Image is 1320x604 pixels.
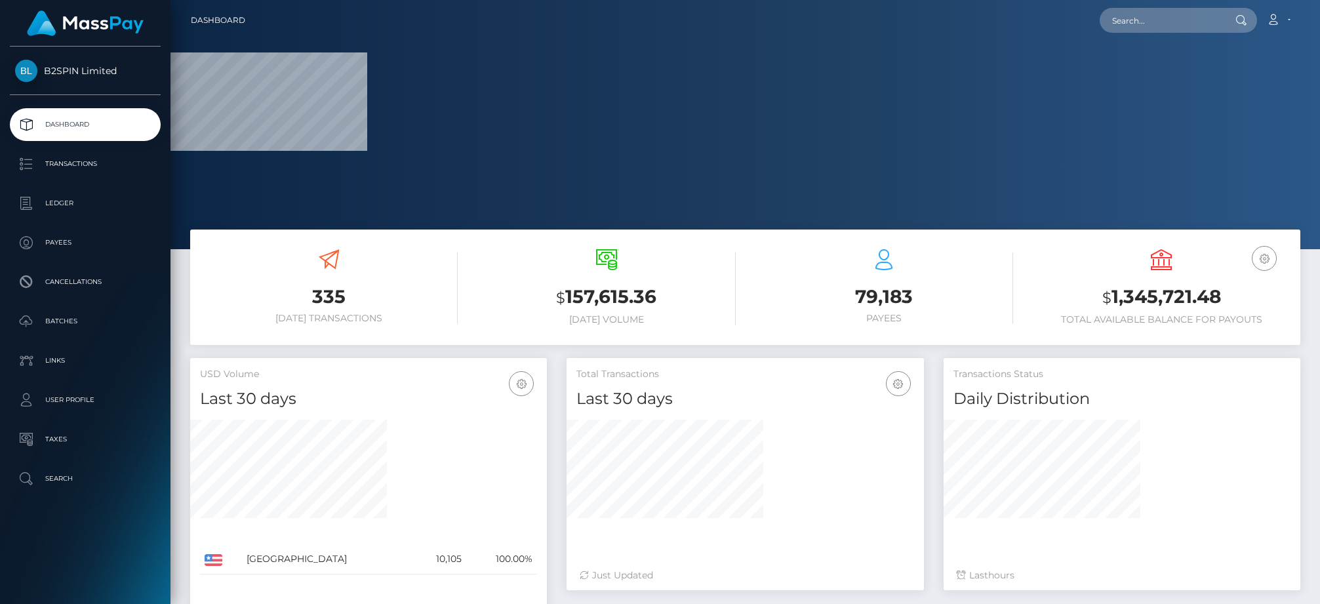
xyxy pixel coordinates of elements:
[15,351,155,371] p: Links
[755,284,1013,310] h3: 79,183
[1100,8,1223,33] input: Search...
[10,148,161,180] a: Transactions
[15,154,155,174] p: Transactions
[205,554,222,566] img: US.png
[10,187,161,220] a: Ledger
[200,313,458,324] h6: [DATE] Transactions
[15,233,155,252] p: Payees
[200,388,537,411] h4: Last 30 days
[556,289,565,307] small: $
[15,430,155,449] p: Taxes
[10,423,161,456] a: Taxes
[580,569,910,582] div: Just Updated
[10,65,161,77] span: B2SPIN Limited
[15,193,155,213] p: Ledger
[15,272,155,292] p: Cancellations
[466,544,538,574] td: 100.00%
[10,344,161,377] a: Links
[15,115,155,134] p: Dashboard
[200,368,537,381] h5: USD Volume
[477,284,735,311] h3: 157,615.36
[953,368,1290,381] h5: Transactions Status
[10,305,161,338] a: Batches
[15,312,155,331] p: Batches
[1033,284,1290,311] h3: 1,345,721.48
[15,60,37,82] img: B2SPIN Limited
[15,469,155,489] p: Search
[10,384,161,416] a: User Profile
[191,7,245,34] a: Dashboard
[10,226,161,259] a: Payees
[10,462,161,495] a: Search
[200,284,458,310] h3: 335
[755,313,1013,324] h6: Payees
[10,266,161,298] a: Cancellations
[957,569,1287,582] div: Last hours
[576,388,913,411] h4: Last 30 days
[242,544,412,574] td: [GEOGRAPHIC_DATA]
[412,544,466,574] td: 10,105
[953,388,1290,411] h4: Daily Distribution
[576,368,913,381] h5: Total Transactions
[1033,314,1290,325] h6: Total Available Balance for Payouts
[477,314,735,325] h6: [DATE] Volume
[1102,289,1111,307] small: $
[27,10,144,36] img: MassPay Logo
[15,390,155,410] p: User Profile
[10,108,161,141] a: Dashboard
